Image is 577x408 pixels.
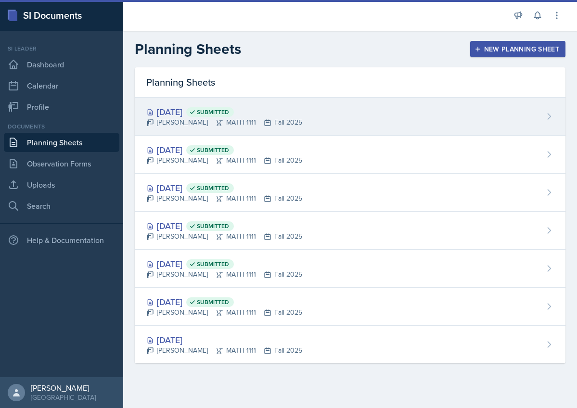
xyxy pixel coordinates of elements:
[4,44,119,53] div: Si leader
[146,105,302,118] div: [DATE]
[146,181,302,194] div: [DATE]
[4,196,119,216] a: Search
[146,257,302,270] div: [DATE]
[197,184,229,192] span: Submitted
[4,133,119,152] a: Planning Sheets
[146,219,302,232] div: [DATE]
[146,295,302,308] div: [DATE]
[197,146,229,154] span: Submitted
[135,174,565,212] a: [DATE] Submitted [PERSON_NAME]MATH 1111Fall 2025
[146,345,302,356] div: [PERSON_NAME] MATH 1111 Fall 2025
[4,76,119,95] a: Calendar
[197,108,229,116] span: Submitted
[4,55,119,74] a: Dashboard
[135,136,565,174] a: [DATE] Submitted [PERSON_NAME]MATH 1111Fall 2025
[135,250,565,288] a: [DATE] Submitted [PERSON_NAME]MATH 1111Fall 2025
[146,117,302,127] div: [PERSON_NAME] MATH 1111 Fall 2025
[470,41,565,57] button: New Planning Sheet
[146,155,302,166] div: [PERSON_NAME] MATH 1111 Fall 2025
[4,230,119,250] div: Help & Documentation
[476,45,559,53] div: New Planning Sheet
[135,212,565,250] a: [DATE] Submitted [PERSON_NAME]MATH 1111Fall 2025
[4,122,119,131] div: Documents
[197,222,229,230] span: Submitted
[146,307,302,318] div: [PERSON_NAME] MATH 1111 Fall 2025
[197,260,229,268] span: Submitted
[197,298,229,306] span: Submitted
[135,67,565,98] div: Planning Sheets
[4,97,119,116] a: Profile
[135,288,565,326] a: [DATE] Submitted [PERSON_NAME]MATH 1111Fall 2025
[146,333,302,346] div: [DATE]
[146,231,302,242] div: [PERSON_NAME] MATH 1111 Fall 2025
[4,175,119,194] a: Uploads
[135,326,565,363] a: [DATE] [PERSON_NAME]MATH 1111Fall 2025
[31,393,96,402] div: [GEOGRAPHIC_DATA]
[146,193,302,204] div: [PERSON_NAME] MATH 1111 Fall 2025
[31,383,96,393] div: [PERSON_NAME]
[146,269,302,280] div: [PERSON_NAME] MATH 1111 Fall 2025
[135,98,565,136] a: [DATE] Submitted [PERSON_NAME]MATH 1111Fall 2025
[4,154,119,173] a: Observation Forms
[135,40,241,58] h2: Planning Sheets
[146,143,302,156] div: [DATE]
